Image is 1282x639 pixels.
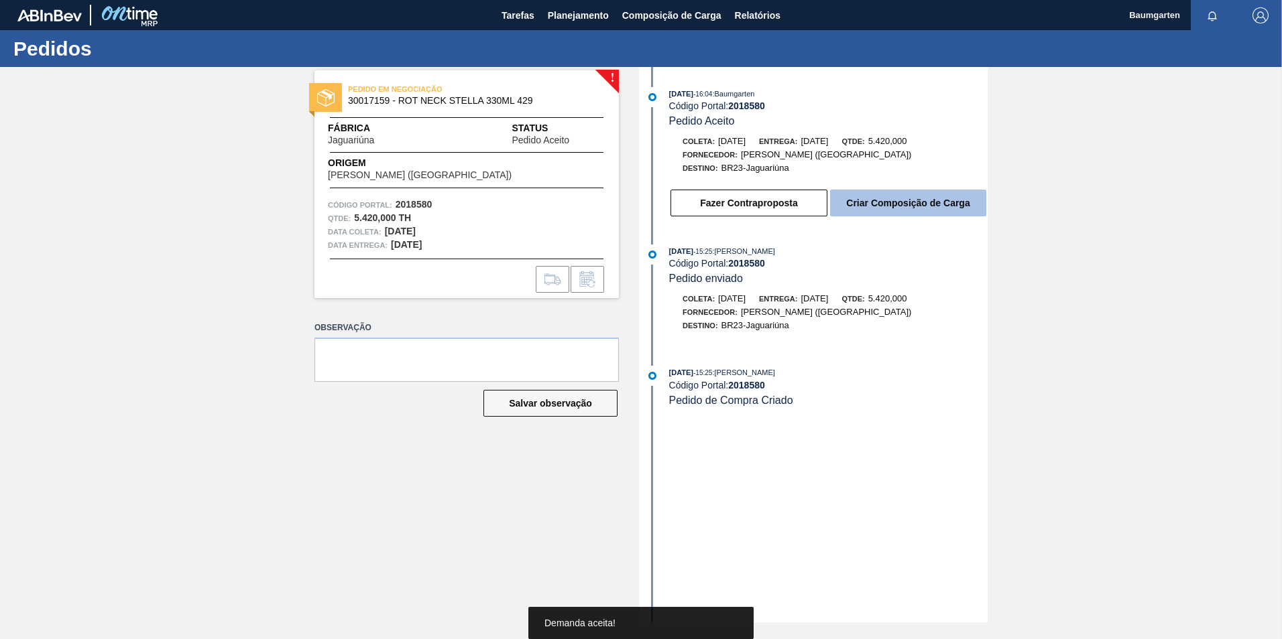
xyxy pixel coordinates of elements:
span: Entrega: [759,137,797,145]
span: Tarefas [502,7,534,23]
img: TNhmsLtSVTkK8tSr43FrP2fwEKptu5GPRR3wAAAABJRU5ErkJggg== [17,9,82,21]
span: Coleta: [683,137,715,145]
span: Data coleta: [328,225,382,238]
span: Entrega: [759,295,797,303]
span: Status [512,121,605,135]
strong: [DATE] [385,226,416,236]
span: - 15:25 [693,369,712,376]
span: [DATE] [801,293,828,303]
span: PEDIDO EM NEGOCIAÇÃO [348,82,536,96]
span: Pedido Aceito [669,115,735,127]
span: Qtde: [841,295,864,303]
span: Composição de Carga [622,7,721,23]
span: Pedido de Compra Criado [669,395,793,406]
span: [PERSON_NAME] ([GEOGRAPHIC_DATA]) [741,149,912,159]
span: Pedido enviado [669,273,743,284]
span: Relatórios [735,7,780,23]
span: Data entrega: [328,238,388,252]
span: 30017159 - ROT NECK STELLA 330ML 429 [348,96,591,106]
span: [DATE] [669,368,693,376]
strong: 2018580 [728,258,765,269]
span: Destino: [683,322,718,330]
img: atual [648,372,656,380]
img: status [317,89,335,106]
strong: 2018580 [728,100,765,111]
div: Informar alteração no pedido [571,266,604,293]
span: 5.420,000 [868,136,907,146]
span: Destino: [683,164,718,172]
img: atual [648,93,656,101]
strong: 2018580 [728,380,765,390]
span: Qtde: [841,137,864,145]
span: Demanda aceita! [544,618,616,628]
strong: [DATE] [391,239,422,250]
span: - 16:04 [693,90,712,98]
span: BR23-Jaguariúna [721,320,789,330]
span: : [PERSON_NAME] [712,247,775,255]
span: Coleta: [683,295,715,303]
span: [DATE] [718,293,746,303]
button: Fazer Contraproposta [671,190,827,216]
span: Jaguariúna [328,135,374,145]
span: Fornecedor: [683,308,738,316]
div: Código Portal: [669,100,988,111]
span: : [PERSON_NAME] [712,368,775,376]
span: Fornecedor: [683,151,738,159]
button: Salvar observação [483,390,618,417]
div: Código Portal: [669,380,988,390]
img: Logout [1252,7,1269,23]
span: Fábrica [328,121,416,135]
div: Código Portal: [669,258,988,269]
span: Origem [328,156,550,170]
span: [DATE] [718,136,746,146]
span: Planejamento [548,7,609,23]
img: atual [648,251,656,259]
strong: 5.420,000 TH [354,212,411,223]
label: Observação [314,318,619,338]
span: Pedido Aceito [512,135,569,145]
span: Código Portal: [328,198,392,212]
button: Notificações [1191,6,1234,25]
span: - 15:25 [693,248,712,255]
span: 5.420,000 [868,293,907,303]
span: Qtde : [328,212,351,225]
span: : Baumgarten [712,90,754,98]
span: BR23-Jaguariúna [721,163,789,173]
span: [DATE] [669,247,693,255]
span: [PERSON_NAME] ([GEOGRAPHIC_DATA]) [328,170,512,180]
h1: Pedidos [13,41,251,56]
div: Ir para Composição de Carga [536,266,569,293]
button: Criar Composição de Carga [830,190,986,216]
span: [PERSON_NAME] ([GEOGRAPHIC_DATA]) [741,307,912,317]
span: [DATE] [801,136,828,146]
strong: 2018580 [396,199,432,210]
span: [DATE] [669,90,693,98]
